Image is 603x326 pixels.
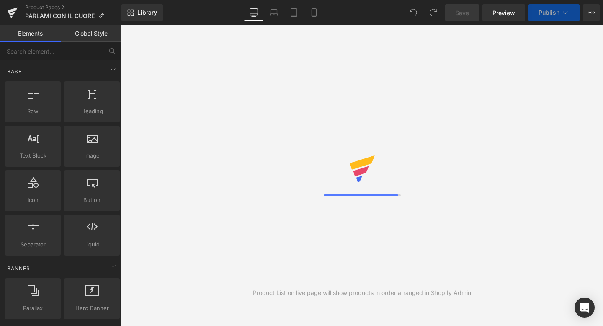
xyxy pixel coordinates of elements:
[25,13,95,19] span: PARLAMI CON IL CUORE
[67,151,117,160] span: Image
[528,4,580,21] button: Publish
[253,288,471,298] div: Product List on live page will show products in order arranged in Shopify Admin
[8,107,58,116] span: Row
[264,4,284,21] a: Laptop
[8,196,58,204] span: Icon
[575,298,595,318] div: Open Intercom Messenger
[492,8,515,17] span: Preview
[67,107,117,116] span: Heading
[137,9,157,16] span: Library
[8,304,58,313] span: Parallax
[425,4,442,21] button: Redo
[455,8,469,17] span: Save
[583,4,600,21] button: More
[61,25,121,42] a: Global Style
[405,4,422,21] button: Undo
[8,151,58,160] span: Text Block
[67,304,117,313] span: Hero Banner
[539,9,559,16] span: Publish
[6,67,23,75] span: Base
[67,196,117,204] span: Button
[284,4,304,21] a: Tablet
[67,240,117,249] span: Liquid
[121,4,163,21] a: New Library
[25,4,121,11] a: Product Pages
[244,4,264,21] a: Desktop
[8,240,58,249] span: Separator
[304,4,324,21] a: Mobile
[6,264,31,272] span: Banner
[482,4,525,21] a: Preview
